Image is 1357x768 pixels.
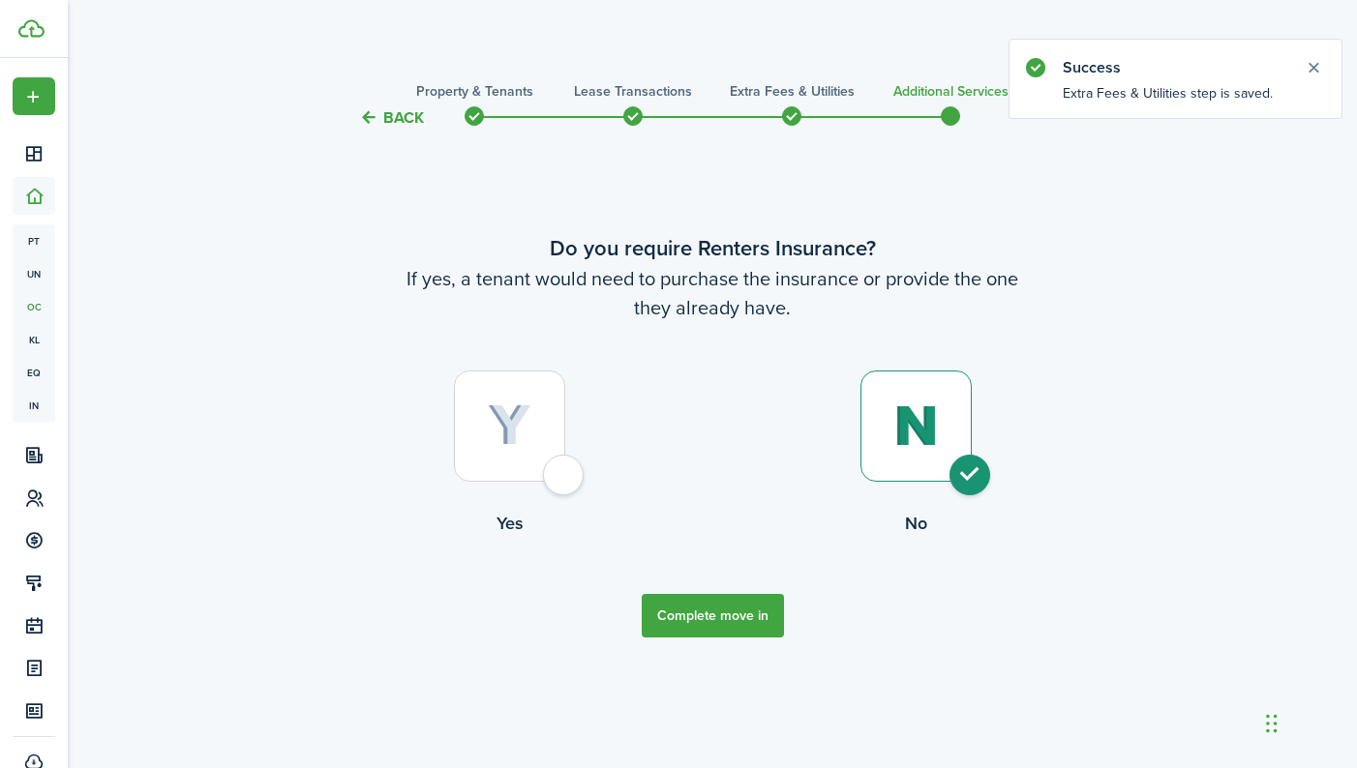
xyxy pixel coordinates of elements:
h3: Extra fees & Utilities [730,81,855,102]
control-radio-card-title: Yes [306,511,712,536]
div: Drag [1266,694,1278,753]
a: in [13,389,55,422]
a: eq [13,356,55,389]
iframe: Chat Widget [1260,675,1357,768]
wizard-step-header-title: Do you require Renters Insurance? [306,232,1119,264]
button: Close notify [1300,54,1327,81]
h3: Property & Tenants [416,81,533,102]
a: pt [13,224,55,257]
button: Open menu [13,77,55,115]
a: kl [13,323,55,356]
h3: Additional Services [893,81,1009,102]
img: Yes [488,404,531,447]
h3: Lease Transactions [574,81,692,102]
img: No (selected) [893,405,939,447]
notify-body: Extra Fees & Utilities step is saved. [1010,83,1342,118]
button: Back [359,107,424,128]
button: Complete move in [642,594,784,637]
img: TenantCloud [18,19,45,38]
control-radio-card-title: No [712,511,1119,536]
wizard-step-header-description: If yes, a tenant would need to purchase the insurance or provide the one they already have. [306,264,1119,322]
notify-title: Success [1063,56,1285,79]
a: un [13,257,55,290]
a: oc [13,290,55,323]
